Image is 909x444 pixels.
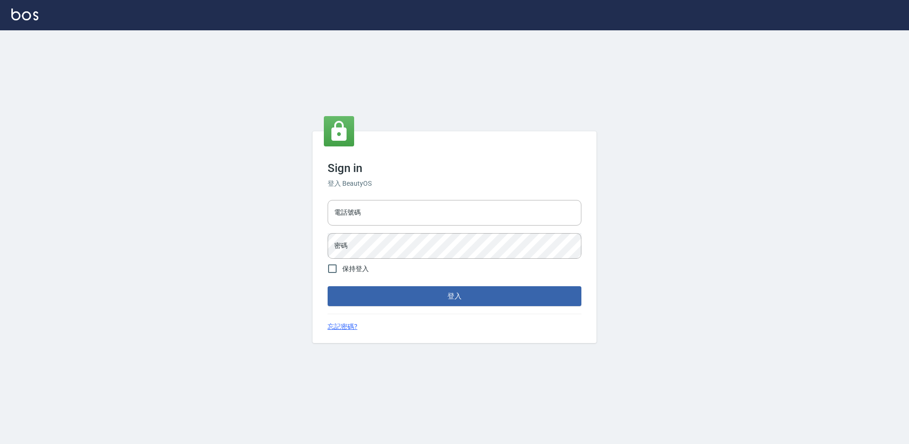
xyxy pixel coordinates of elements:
a: 忘記密碼? [328,322,357,332]
button: 登入 [328,286,581,306]
img: Logo [11,9,38,20]
h3: Sign in [328,162,581,175]
span: 保持登入 [342,264,369,274]
h6: 登入 BeautyOS [328,179,581,189]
